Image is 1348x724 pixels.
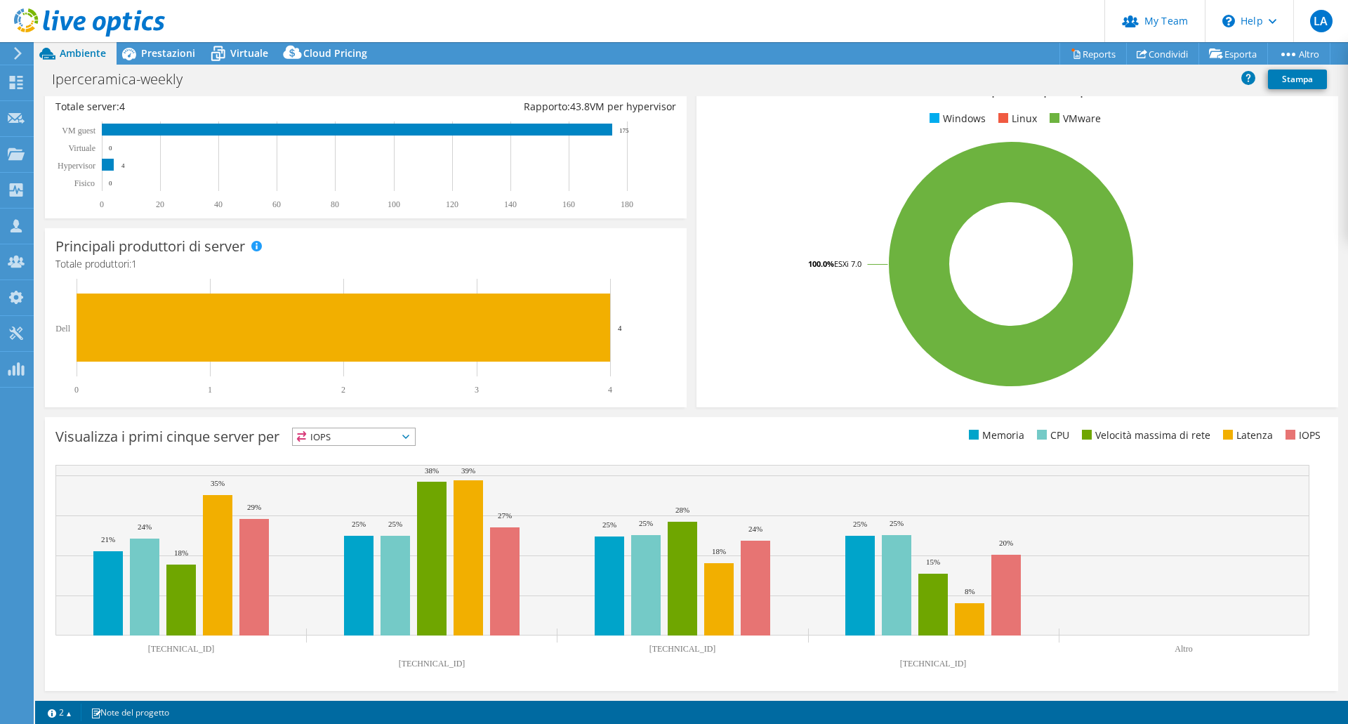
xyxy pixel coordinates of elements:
[148,644,215,654] text: [TECHNICAL_ID]
[109,145,112,152] text: 0
[1310,10,1333,32] span: LA
[1198,43,1268,65] a: Esporta
[399,659,465,669] text: [TECHNICAL_ID]
[60,46,106,60] span: Ambiente
[1222,15,1235,27] svg: \n
[303,46,367,60] span: Cloud Pricing
[618,324,622,332] text: 4
[926,558,940,566] text: 15%
[570,100,590,113] span: 43.8
[1033,428,1069,443] li: CPU
[101,535,115,544] text: 21%
[1267,43,1330,65] a: Altro
[965,428,1024,443] li: Memoria
[675,506,689,514] text: 28%
[995,111,1037,126] li: Linux
[366,99,676,114] div: Rapporto: VM per hypervisor
[808,258,834,269] tspan: 100.0%
[608,385,612,395] text: 4
[999,539,1013,547] text: 20%
[55,99,366,114] div: Totale server:
[81,704,179,721] a: Note del progetto
[55,324,70,334] text: Dell
[100,199,104,209] text: 0
[230,46,268,60] span: Virtuale
[38,704,81,721] a: 2
[639,519,653,527] text: 25%
[1059,43,1127,65] a: Reports
[834,258,861,269] tspan: ESXi 7.0
[174,548,188,557] text: 18%
[331,199,339,209] text: 80
[156,199,164,209] text: 20
[62,126,95,136] text: VM guest
[214,199,223,209] text: 40
[926,111,986,126] li: Windows
[341,385,345,395] text: 2
[55,81,132,97] h3: Ruoli server
[1126,43,1199,65] a: Condividi
[712,547,726,555] text: 18%
[748,525,762,533] text: 24%
[74,385,79,395] text: 0
[74,178,95,188] text: Fisico
[1046,111,1101,126] li: VMware
[55,256,676,272] h4: Totale produttori:
[55,239,245,254] h3: Principali produttori di server
[853,520,867,528] text: 25%
[1175,644,1192,654] text: Altro
[890,519,904,527] text: 25%
[293,428,415,445] span: IOPS
[1078,428,1210,443] li: Velocità massima di rete
[272,199,281,209] text: 60
[900,659,967,669] text: [TECHNICAL_ID]
[446,199,458,209] text: 120
[138,522,152,531] text: 24%
[388,520,402,528] text: 25%
[109,180,112,187] text: 0
[965,587,975,595] text: 8%
[68,143,95,153] text: Virtuale
[649,644,716,654] text: [TECHNICAL_ID]
[498,511,512,520] text: 27%
[211,479,225,487] text: 35%
[621,199,633,209] text: 180
[461,466,475,475] text: 39%
[619,127,629,134] text: 175
[1220,428,1273,443] li: Latenza
[562,199,575,209] text: 160
[131,257,137,270] span: 1
[504,199,517,209] text: 140
[707,81,1328,97] h3: Sistemi operativi principali
[602,520,616,529] text: 25%
[1268,70,1327,89] a: Stampa
[1282,428,1321,443] li: IOPS
[388,199,400,209] text: 100
[208,385,212,395] text: 1
[352,520,366,528] text: 25%
[121,162,125,169] text: 4
[475,385,479,395] text: 3
[425,466,439,475] text: 38%
[247,503,261,511] text: 29%
[119,100,125,113] span: 4
[46,72,204,87] h1: Iperceramica-weekly
[141,46,195,60] span: Prestazioni
[58,161,95,171] text: Hypervisor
